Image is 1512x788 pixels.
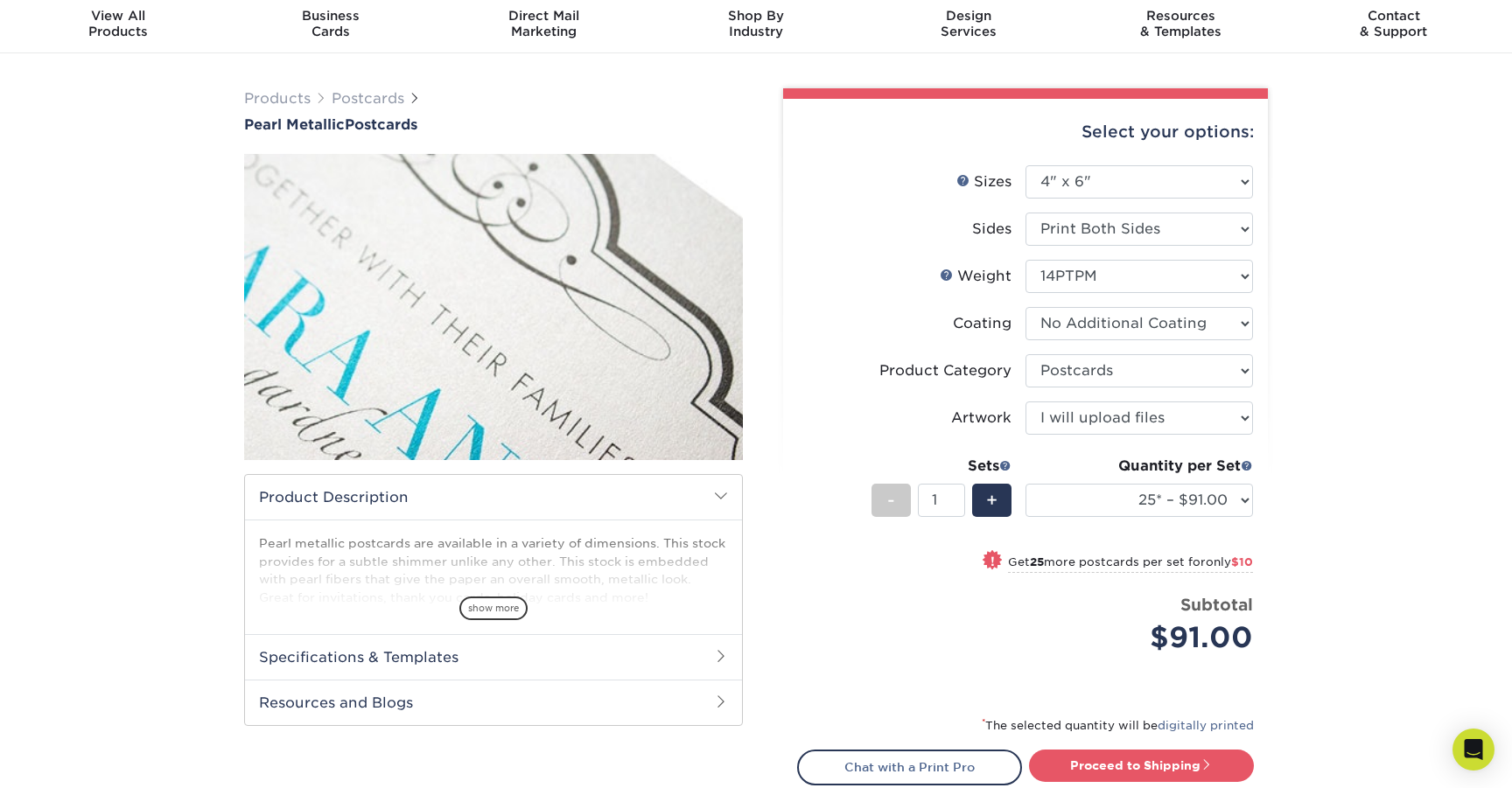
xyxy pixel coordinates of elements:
div: Coating [953,313,1011,334]
a: Chat with a Print Pro [797,750,1022,785]
div: Select your options: [797,99,1254,165]
div: Open Intercom Messenger [1452,729,1494,771]
a: Products [244,90,311,107]
a: digitally printed [1158,719,1254,732]
div: Quantity per Set [1025,456,1253,477]
small: Get more postcards per set for [1008,555,1253,573]
div: Products [12,8,225,39]
span: show more [459,596,528,620]
span: - [887,487,895,513]
span: $10 [1231,555,1253,568]
small: The selected quantity will be [982,719,1254,732]
span: Shop By [650,8,863,24]
div: Artwork [951,408,1011,429]
a: Proceed to Shipping [1029,750,1254,781]
div: Services [862,8,1074,39]
a: Postcards [332,90,404,107]
span: Resources [1074,8,1287,24]
strong: Subtotal [1180,595,1253,614]
div: $91.00 [1039,617,1253,659]
span: Direct Mail [437,8,650,24]
strong: 25 [1030,555,1044,568]
p: Pearl metallic postcards are available in a variety of dimensions. This stock provides for a subt... [259,534,728,606]
div: Weight [940,266,1011,287]
div: Industry [650,8,863,39]
div: Sides [972,219,1011,240]
h2: Resources and Blogs [245,680,742,725]
span: Contact [1287,8,1500,24]
h1: Postcards [244,116,743,133]
a: Pearl MetallicPostcards [244,116,743,133]
div: Product Category [879,360,1011,381]
span: Design [862,8,1074,24]
span: Pearl Metallic [244,116,345,133]
div: Cards [225,8,437,39]
span: ! [990,552,995,570]
span: only [1206,555,1253,568]
span: View All [12,8,225,24]
div: Sizes [956,171,1011,192]
div: & Support [1287,8,1500,39]
h2: Specifications & Templates [245,634,742,680]
div: & Templates [1074,8,1287,39]
span: + [986,487,997,513]
h2: Product Description [245,475,742,520]
div: Marketing [437,8,650,39]
img: Pearl Metallic 01 [244,135,743,479]
span: Business [225,8,437,24]
div: Sets [871,456,1011,477]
